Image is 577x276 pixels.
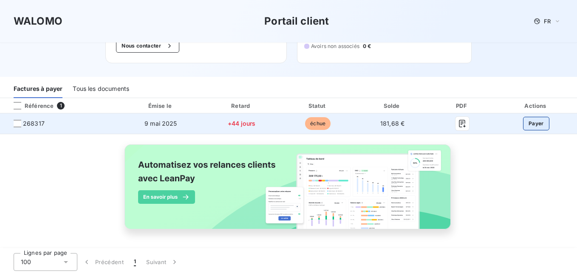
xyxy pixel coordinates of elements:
[144,120,177,127] span: 9 mai 2025
[282,101,354,110] div: Statut
[120,101,201,110] div: Émise le
[228,120,255,127] span: +44 jours
[14,80,62,98] div: Factures à payer
[311,42,359,50] span: Avoirs non associés
[497,101,575,110] div: Actions
[523,117,549,130] button: Payer
[264,14,329,29] h3: Portail client
[23,119,45,128] span: 268317
[14,14,62,29] h3: WALOMO
[134,258,136,266] span: 1
[357,101,427,110] div: Solde
[7,102,54,110] div: Référence
[21,258,31,266] span: 100
[431,101,494,110] div: PDF
[117,139,460,244] img: banner
[57,102,65,110] span: 1
[129,253,141,271] button: 1
[380,120,404,127] span: 181,68 €
[363,42,371,50] span: 0 €
[73,80,129,98] div: Tous les documents
[141,253,184,271] button: Suivant
[204,101,278,110] div: Retard
[116,39,179,53] button: Nous contacter
[77,253,129,271] button: Précédent
[544,18,551,25] span: FR
[305,117,331,130] span: échue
